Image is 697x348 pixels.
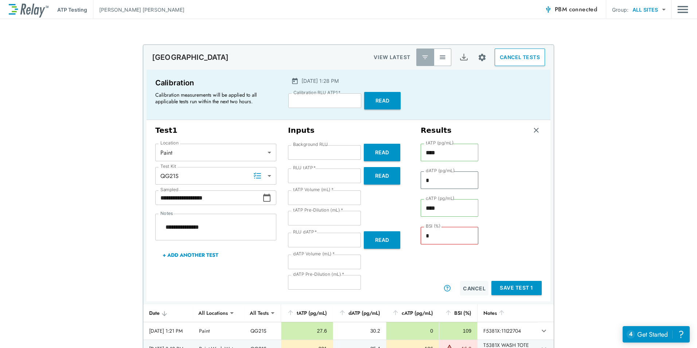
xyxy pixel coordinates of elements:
p: VIEW LATEST [374,53,410,62]
label: BSI (%) [426,224,441,229]
button: PBM connected [542,2,600,17]
iframe: Resource center [623,326,690,343]
div: Paint [155,145,276,160]
label: RLU dATP [293,229,317,235]
button: Cancel [460,281,488,295]
button: Main menu [677,3,688,16]
button: expand row [538,325,550,337]
img: Export Icon [459,53,468,62]
div: 30.2 [339,327,380,335]
button: Read [364,167,400,185]
span: PBM [555,4,597,15]
label: Background RLU [293,142,328,147]
label: Test Kit [160,164,176,169]
p: Calibration [155,77,275,89]
div: BSI (%) [445,309,471,317]
p: Group: [612,6,628,13]
button: Save Test 1 [491,281,542,295]
img: View All [439,54,446,61]
div: 27.6 [287,327,327,335]
label: tATP Volume (mL) [293,187,334,192]
img: Remove [533,127,540,134]
div: Notes [483,309,531,317]
img: Calender Icon [291,77,299,85]
input: Choose date, selected date is Sep 23, 2025 [155,190,262,205]
label: RLU tATP [293,165,316,170]
p: [GEOGRAPHIC_DATA] [152,53,229,62]
img: Drawer Icon [677,3,688,16]
label: tATP Pre-Dilution (mL) [293,208,343,213]
h3: Results [421,126,452,135]
span: connected [569,5,597,13]
p: [PERSON_NAME] [PERSON_NAME] [99,6,184,13]
div: 109 [445,327,471,335]
td: F5381X:11I22704 [477,322,537,340]
div: QG21S [155,169,276,183]
button: Read [364,92,401,109]
img: Settings Icon [478,53,487,62]
label: Calibration RLU ATP1 [293,90,340,95]
img: Connected Icon [545,6,552,13]
p: Calibration measurements will be applied to all applicable tests run within the next two hours. [155,92,272,105]
label: Sampled [160,187,179,192]
img: LuminUltra Relay [9,2,48,18]
div: dATP (pg/mL) [339,309,380,317]
label: tATP (pg/mL) [426,140,454,146]
p: [DATE] 1:28 PM [301,77,339,85]
img: Latest [421,54,429,61]
td: Paint [193,322,245,340]
label: Location [160,140,179,146]
h3: Test 1 [155,126,276,135]
div: All Tests [245,306,274,320]
th: Date [143,304,193,322]
label: cATP (pg/mL) [426,196,455,201]
div: cATP (pg/mL) [392,309,433,317]
div: tATP (pg/mL) [287,309,327,317]
button: + Add Another Test [155,246,226,264]
button: Read [364,231,400,249]
p: ATP Testing [57,6,87,13]
button: CANCEL TESTS [495,49,545,66]
button: Read [364,144,400,161]
button: Site setup [472,48,492,67]
label: dATP Pre-Dilution (mL) [293,272,344,277]
div: All Locations [193,306,233,320]
div: 0 [392,327,433,335]
label: dATP (pg/mL) [426,168,455,173]
h3: Inputs [288,126,409,135]
label: dATP Volume (mL) [293,251,335,256]
label: Notes [160,211,173,216]
div: [DATE] 1:21 PM [149,327,187,335]
button: Export [455,49,472,66]
td: QG21S [245,322,281,340]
